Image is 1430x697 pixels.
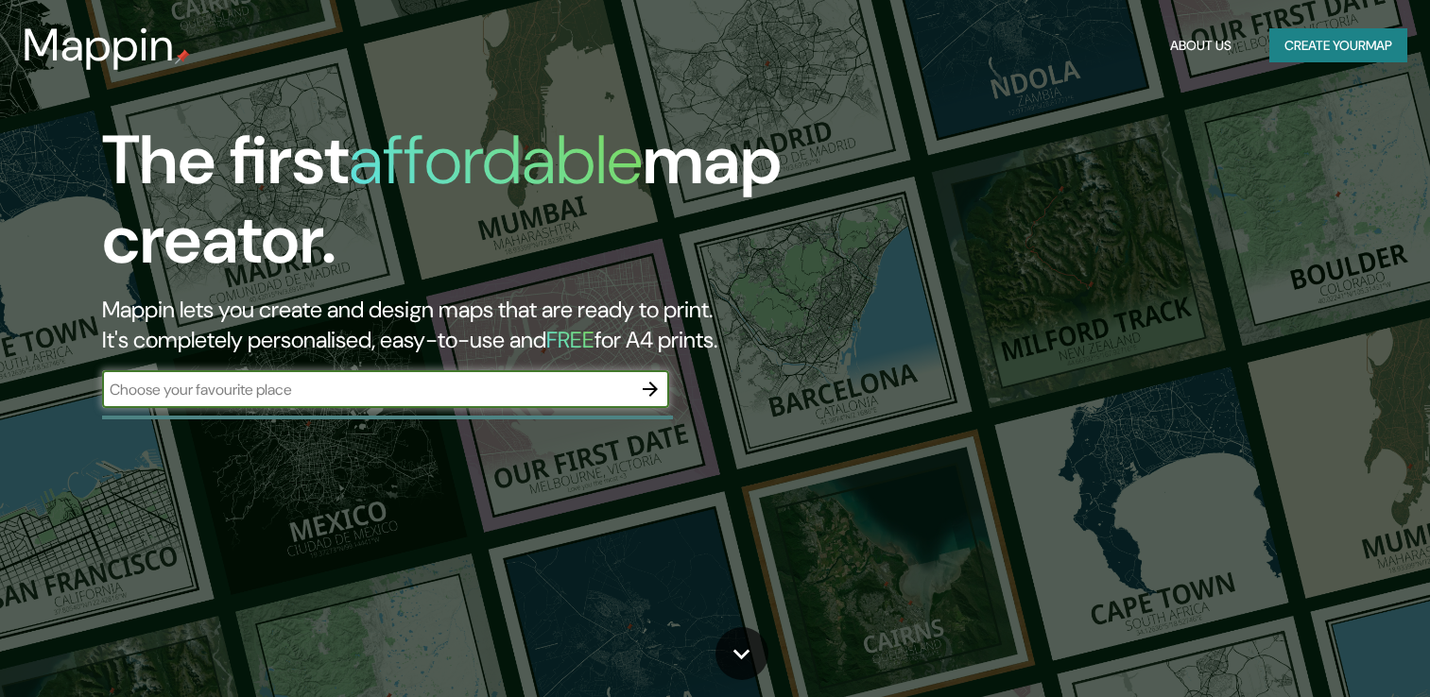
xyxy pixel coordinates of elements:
h5: FREE [546,325,594,354]
input: Choose your favourite place [102,379,631,400]
h2: Mappin lets you create and design maps that are ready to print. It's completely personalised, eas... [102,295,818,355]
img: mappin-pin [175,49,190,64]
h1: affordable [349,116,643,204]
button: Create yourmap [1269,28,1407,63]
button: About Us [1163,28,1239,63]
h1: The first map creator. [102,121,818,295]
h3: Mappin [23,19,175,72]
